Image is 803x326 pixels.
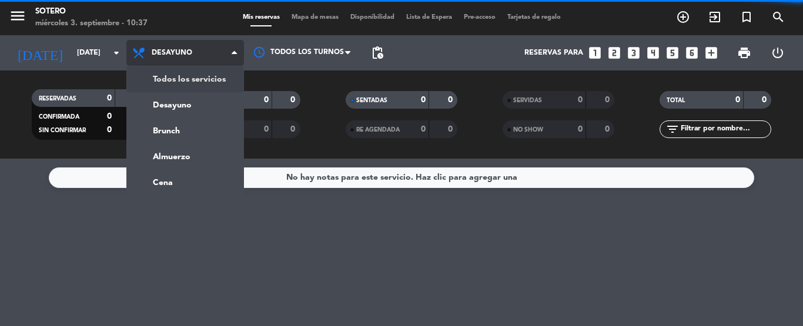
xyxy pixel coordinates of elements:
[578,125,583,133] strong: 0
[421,96,426,104] strong: 0
[107,126,112,134] strong: 0
[107,112,112,120] strong: 0
[448,96,455,104] strong: 0
[605,125,612,133] strong: 0
[290,125,297,133] strong: 0
[665,45,680,61] i: looks_5
[578,96,583,104] strong: 0
[737,46,751,60] span: print
[513,98,542,103] span: SERVIDAS
[605,96,612,104] strong: 0
[421,125,426,133] strong: 0
[127,144,243,170] a: Almuerzo
[356,127,400,133] span: RE AGENDADA
[665,122,680,136] i: filter_list
[9,7,26,25] i: menu
[35,6,148,18] div: Sotero
[524,49,583,57] span: Reservas para
[400,14,458,21] span: Lista de Espera
[127,118,243,144] a: Brunch
[370,46,384,60] span: pending_actions
[344,14,400,21] span: Disponibilidad
[607,45,622,61] i: looks_two
[761,35,794,70] div: LOG OUT
[9,40,71,66] i: [DATE]
[356,98,387,103] span: SENTADAS
[708,10,722,24] i: exit_to_app
[35,18,148,29] div: miércoles 3. septiembre - 10:37
[39,127,86,133] span: SIN CONFIRMAR
[39,114,79,120] span: CONFIRMADA
[286,171,517,184] div: No hay notas para este servicio. Haz clic para agregar una
[127,170,243,196] a: Cena
[286,14,344,21] span: Mapa de mesas
[264,96,269,104] strong: 0
[127,92,243,118] a: Desayuno
[587,45,603,61] i: looks_one
[771,10,785,24] i: search
[9,7,26,29] button: menu
[264,125,269,133] strong: 0
[127,66,243,92] a: Todos los servicios
[680,123,771,136] input: Filtrar por nombre...
[771,46,785,60] i: power_settings_new
[704,45,719,61] i: add_box
[109,46,123,60] i: arrow_drop_down
[513,127,543,133] span: NO SHOW
[152,49,192,57] span: Desayuno
[676,10,690,24] i: add_circle_outline
[39,96,76,102] span: RESERVADAS
[667,98,685,103] span: TOTAL
[645,45,661,61] i: looks_4
[626,45,641,61] i: looks_3
[458,14,501,21] span: Pre-acceso
[735,96,740,104] strong: 0
[740,10,754,24] i: turned_in_not
[107,94,112,102] strong: 0
[290,96,297,104] strong: 0
[501,14,567,21] span: Tarjetas de regalo
[684,45,700,61] i: looks_6
[237,14,286,21] span: Mis reservas
[448,125,455,133] strong: 0
[762,96,769,104] strong: 0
